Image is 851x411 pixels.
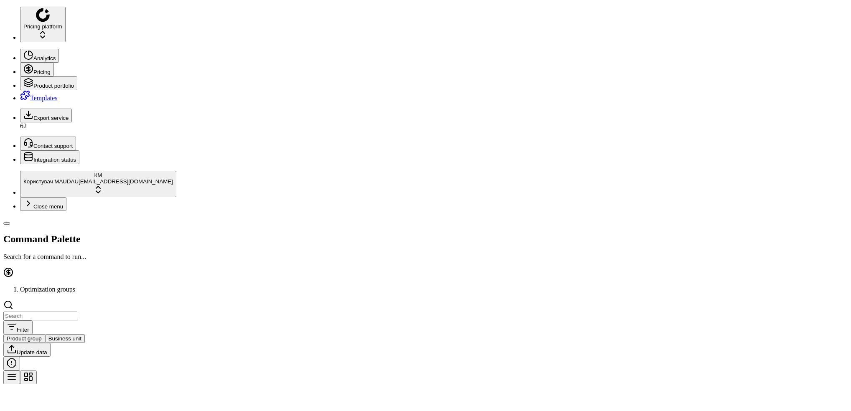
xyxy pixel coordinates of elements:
[3,343,51,357] button: Update data
[20,63,54,76] button: Pricing
[3,286,848,293] nav: breadcrumb
[20,76,77,90] button: Product portfolio
[20,109,72,122] button: Export service
[20,122,848,130] div: 62
[20,137,76,150] button: Contact support
[33,55,56,61] span: Analytics
[94,172,102,178] span: КM
[33,115,69,121] span: Export service
[20,49,59,63] button: Analytics
[33,83,74,89] span: Product portfolio
[3,233,848,245] h2: Command Palette
[20,94,58,101] a: Templates
[33,203,63,210] span: Close menu
[33,157,76,163] span: Integration status
[45,334,85,343] button: Business unit
[30,94,58,101] span: Templates
[3,253,848,261] p: Search for a command to run...
[3,312,77,320] input: Search
[20,286,75,293] span: Optimization groups
[20,150,79,164] button: Integration status
[20,7,66,42] button: Pricing platform
[33,143,73,149] span: Contact support
[79,178,173,185] span: [EMAIL_ADDRESS][DOMAIN_NAME]
[3,222,10,225] button: Toggle Sidebar
[23,23,62,30] span: Pricing platform
[20,197,66,211] button: Close menu
[23,178,79,185] span: Користувач MAUDAU
[3,334,45,343] button: Product group
[20,171,176,197] button: КMКористувач MAUDAU[EMAIL_ADDRESS][DOMAIN_NAME]
[3,320,33,334] button: Filter
[33,69,51,75] span: Pricing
